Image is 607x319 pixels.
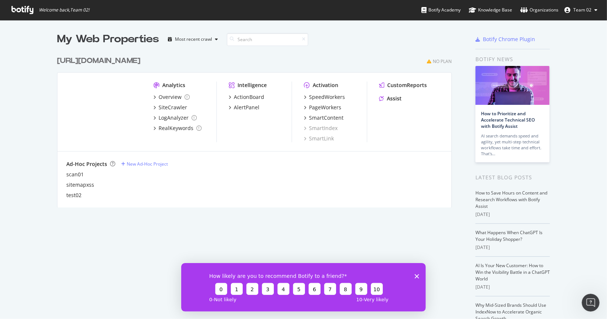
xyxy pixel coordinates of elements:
div: New Ad-Hoc Project [127,161,168,167]
button: Team 02 [558,4,603,16]
div: AI search demands speed and agility, yet multi-step technical workflows take time and effort. Tha... [481,133,544,157]
div: No Plan [433,58,452,64]
div: Latest Blog Posts [475,173,550,182]
iframe: Intercom live chat [582,294,600,312]
span: Team 02 [573,7,591,13]
div: ActionBoard [234,93,264,101]
a: [URL][DOMAIN_NAME] [57,56,143,66]
a: LogAnalyzer [153,114,197,122]
input: Search [227,33,308,46]
a: SiteCrawler [153,104,187,111]
a: Botify Chrome Plugin [475,36,535,43]
a: AlertPanel [229,104,259,111]
div: [DATE] [475,244,550,251]
div: Activation [313,82,338,89]
div: CustomReports [387,82,427,89]
div: SiteCrawler [159,104,187,111]
div: Intelligence [238,82,267,89]
span: Welcome back, Team 02 ! [39,7,89,13]
div: Overview [159,93,182,101]
div: Most recent crawl [175,37,212,41]
a: test02 [66,192,82,199]
a: New Ad-Hoc Project [121,161,168,167]
div: AlertPanel [234,104,259,111]
div: Knowledge Base [469,6,512,14]
a: SpeedWorkers [304,93,345,101]
div: Botify news [475,55,550,63]
div: Analytics [162,82,185,89]
div: LogAnalyzer [159,114,189,122]
iframe: Survey from Botify [181,263,426,312]
div: Botify Academy [421,6,461,14]
div: [DATE] [475,211,550,218]
a: CustomReports [379,82,427,89]
div: Ad-Hoc Projects [66,160,107,168]
a: scan01 [66,171,84,178]
div: RealKeywords [159,124,193,132]
a: RealKeywords [153,124,202,132]
div: Botify Chrome Plugin [483,36,535,43]
a: ActionBoard [229,93,264,101]
div: grid [57,47,458,207]
a: Overview [153,93,190,101]
a: sitemapxss [66,181,94,189]
div: [DATE] [475,284,550,290]
a: What Happens When ChatGPT Is Your Holiday Shopper? [475,229,543,242]
a: How to Save Hours on Content and Research Workflows with Botify Assist [475,190,547,209]
img: How to Prioritize and Accelerate Technical SEO with Botify Assist [475,66,550,105]
div: Organizations [520,6,558,14]
a: How to Prioritize and Accelerate Technical SEO with Botify Assist [481,110,535,129]
a: SmartLink [304,135,334,142]
div: PageWorkers [309,104,341,111]
div: [URL][DOMAIN_NAME] [57,56,140,66]
a: SmartIndex [304,124,338,132]
div: SmartContent [309,114,344,122]
a: SmartContent [304,114,344,122]
div: SpeedWorkers [309,93,345,101]
a: AI Is Your New Customer: How to Win the Visibility Battle in a ChatGPT World [475,262,550,282]
div: My Web Properties [57,32,159,47]
button: Most recent crawl [165,33,221,45]
div: Assist [387,95,402,102]
a: Assist [379,95,402,102]
a: PageWorkers [304,104,341,111]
